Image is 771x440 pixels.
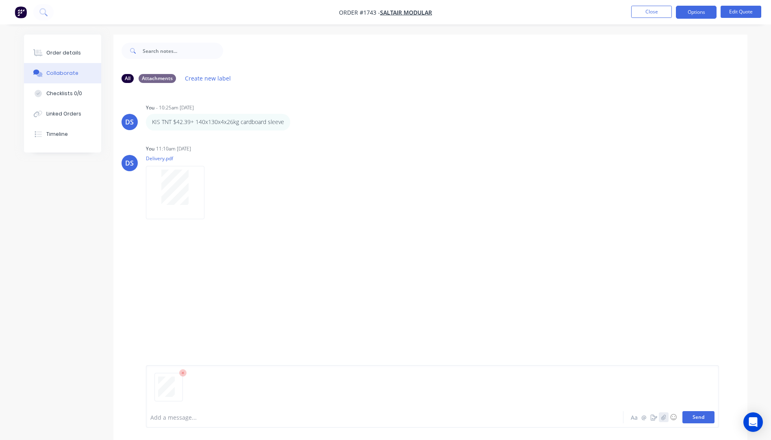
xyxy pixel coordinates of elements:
[669,412,678,422] button: ☺
[46,70,78,77] div: Collaborate
[24,124,101,144] button: Timeline
[24,43,101,63] button: Order details
[630,412,639,422] button: Aa
[156,145,191,152] div: 11:10am [DATE]
[24,83,101,104] button: Checklists 0/0
[146,104,154,111] div: You
[380,9,432,16] a: Saltair Modular
[15,6,27,18] img: Factory
[682,411,715,423] button: Send
[152,118,284,126] p: KIS TNT $42.39+ 140x130x4x26kg cardboard sleeve
[24,104,101,124] button: Linked Orders
[143,43,223,59] input: Search notes...
[146,145,154,152] div: You
[139,74,176,83] div: Attachments
[46,131,68,138] div: Timeline
[24,63,101,83] button: Collaborate
[639,412,649,422] button: @
[339,9,380,16] span: Order #1743 -
[676,6,717,19] button: Options
[721,6,761,18] button: Edit Quote
[125,117,134,127] div: DS
[46,49,81,57] div: Order details
[122,74,134,83] div: All
[125,158,134,168] div: DS
[181,73,235,84] button: Create new label
[631,6,672,18] button: Close
[156,104,194,111] div: - 10:25am [DATE]
[146,155,213,162] p: Delivery.pdf
[46,90,82,97] div: Checklists 0/0
[46,110,81,118] div: Linked Orders
[743,412,763,432] div: Open Intercom Messenger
